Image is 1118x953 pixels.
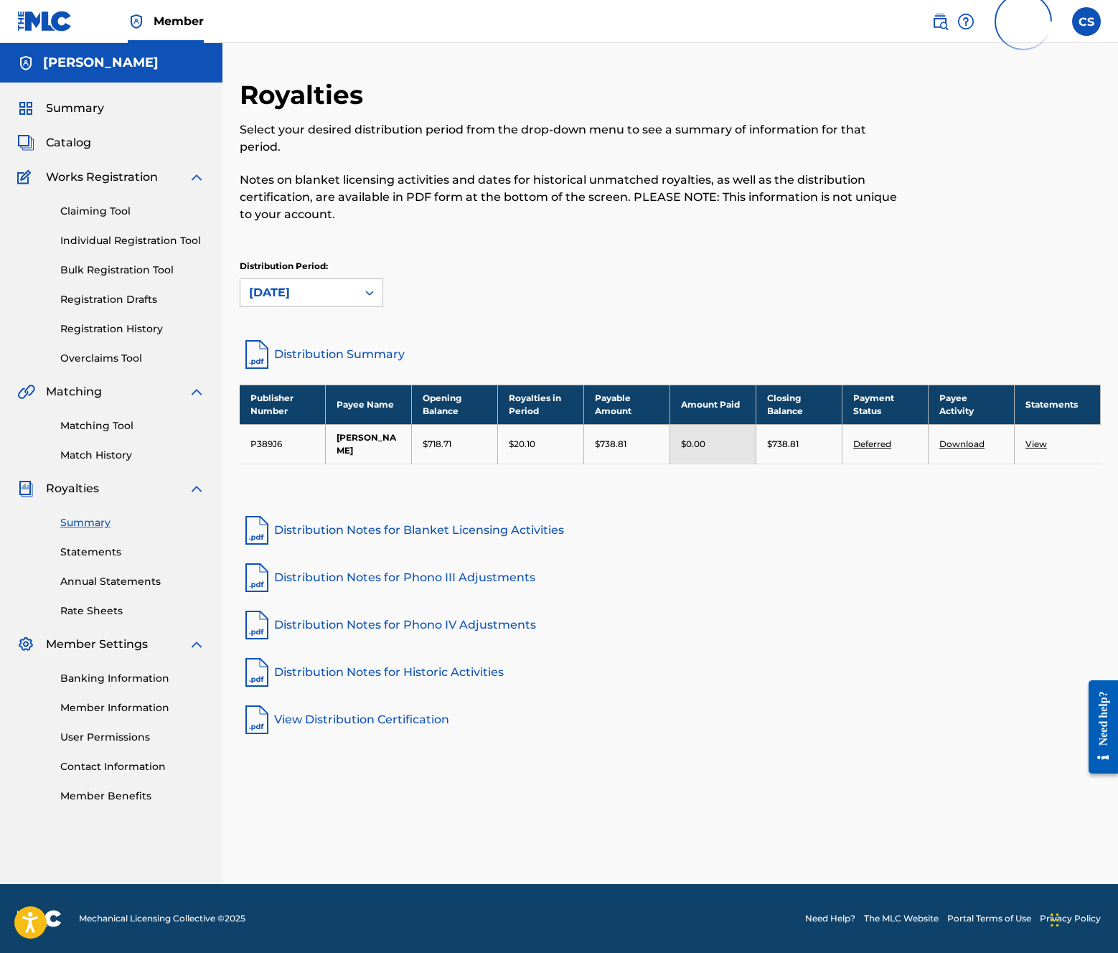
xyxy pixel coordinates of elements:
[60,418,205,433] a: Matching Tool
[805,912,855,925] a: Need Help?
[670,385,756,424] th: Amount Paid
[17,55,34,72] img: Accounts
[46,134,91,151] span: Catalog
[188,169,205,186] img: expand
[240,424,326,464] td: P389J6
[864,912,939,925] a: The MLC Website
[240,172,903,223] p: Notes on blanket licensing activities and dates for historical unmatched royalties, as well as th...
[947,912,1031,925] a: Portal Terms of Use
[46,636,148,653] span: Member Settings
[498,385,584,424] th: Royalties in Period
[957,7,974,36] div: Help
[154,13,204,29] span: Member
[60,351,205,366] a: Overclaims Tool
[931,13,949,30] img: search
[1014,385,1100,424] th: Statements
[46,100,104,117] span: Summary
[240,655,1101,690] a: Distribution Notes for Historic Activities
[584,385,670,424] th: Payable Amount
[240,655,274,690] img: pdf
[17,100,34,117] img: Summary
[249,284,348,301] div: [DATE]
[240,513,274,548] img: pdf
[17,480,34,497] img: Royalties
[17,636,34,653] img: Member Settings
[128,13,145,30] img: Top Rightsholder
[1078,670,1118,785] iframe: Resource Center
[43,55,159,71] h5: Christopher Surratt
[46,480,99,497] span: Royalties
[240,608,1101,642] a: Distribution Notes for Phono IV Adjustments
[17,383,35,400] img: Matching
[412,385,498,424] th: Opening Balance
[240,385,326,424] th: Publisher Number
[60,233,205,248] a: Individual Registration Tool
[240,560,274,595] img: pdf
[60,515,205,530] a: Summary
[60,321,205,337] a: Registration History
[240,608,274,642] img: pdf
[1072,7,1101,36] div: User Menu
[60,448,205,463] a: Match History
[79,912,245,925] span: Mechanical Licensing Collective © 2025
[509,438,535,451] p: $20.10
[60,545,205,560] a: Statements
[188,636,205,653] img: expand
[240,121,903,156] p: Select your desired distribution period from the drop-down menu to see a summary of information f...
[240,337,274,372] img: distribution-summary-pdf
[17,11,72,32] img: MLC Logo
[17,910,62,927] img: logo
[756,385,842,424] th: Closing Balance
[240,337,1101,372] a: Distribution Summary
[60,604,205,619] a: Rate Sheets
[60,204,205,219] a: Claiming Tool
[46,169,158,186] span: Works Registration
[17,134,34,151] img: Catalog
[17,134,91,151] a: CatalogCatalog
[842,385,929,424] th: Payment Status
[681,438,705,451] p: $0.00
[1051,898,1059,942] div: Drag
[60,671,205,686] a: Banking Information
[60,574,205,589] a: Annual Statements
[240,703,1101,737] a: View Distribution Certification
[929,385,1015,424] th: Payee Activity
[60,263,205,278] a: Bulk Registration Tool
[240,513,1101,548] a: Distribution Notes for Blanket Licensing Activities
[60,730,205,745] a: User Permissions
[931,7,949,36] a: Public Search
[17,169,36,186] img: Works Registration
[1025,438,1047,449] a: View
[17,100,104,117] a: SummarySummary
[46,383,102,400] span: Matching
[595,438,626,451] p: $738.81
[60,292,205,307] a: Registration Drafts
[240,260,383,273] p: Distribution Period:
[939,438,985,449] a: Download
[423,438,451,451] p: $718.71
[60,700,205,715] a: Member Information
[188,480,205,497] img: expand
[240,703,274,737] img: pdf
[240,560,1101,595] a: Distribution Notes for Phono III Adjustments
[767,438,799,451] p: $738.81
[1040,912,1101,925] a: Privacy Policy
[957,13,974,30] img: help
[326,424,412,464] td: [PERSON_NAME]
[1046,884,1118,953] iframe: Chat Widget
[853,438,891,449] a: Deferred
[60,789,205,804] a: Member Benefits
[188,383,205,400] img: expand
[60,759,205,774] a: Contact Information
[240,79,370,111] h2: Royalties
[326,385,412,424] th: Payee Name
